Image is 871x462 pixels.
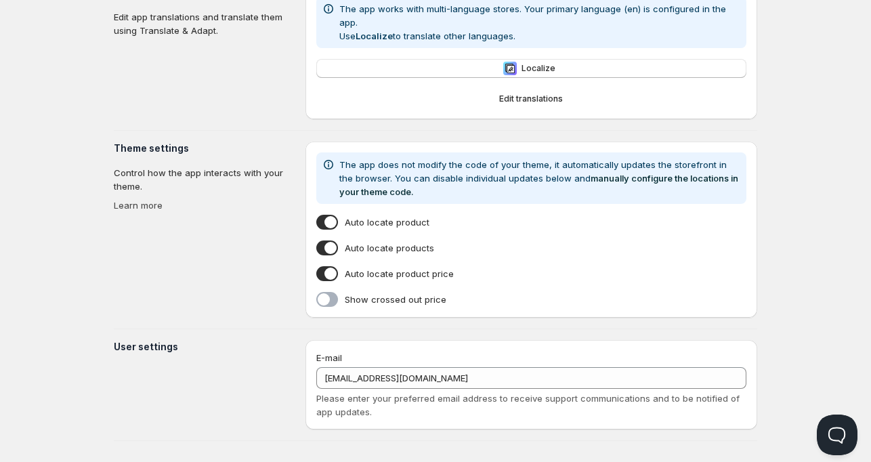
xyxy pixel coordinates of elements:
[316,393,740,417] span: Please enter your preferred email address to receive support communications and to be notified of...
[316,59,746,78] button: LocalizeLocalize
[114,200,163,211] a: Learn more
[316,352,342,363] span: E-mail
[345,241,434,255] span: Auto locate products
[339,173,738,197] a: manually configure the locations in your theme code.
[114,142,295,155] h3: Theme settings
[339,158,741,198] p: The app does not modify the code of your theme, it automatically updates the storefront in the br...
[114,340,295,354] h3: User settings
[356,30,393,41] b: Localize
[114,10,295,37] p: Edit app translations and translate them using Translate & Adapt.
[316,89,746,108] button: Edit translations
[522,63,555,74] span: Localize
[817,415,857,455] iframe: Help Scout Beacon - Open
[503,62,517,75] img: Localize
[345,267,454,280] span: Auto locate product price
[339,2,741,43] p: The app works with multi-language stores. Your primary language (en) is configured in the app. Us...
[114,166,295,193] p: Control how the app interacts with your theme.
[499,93,563,104] span: Edit translations
[345,215,429,229] span: Auto locate product
[345,293,446,306] span: Show crossed out price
